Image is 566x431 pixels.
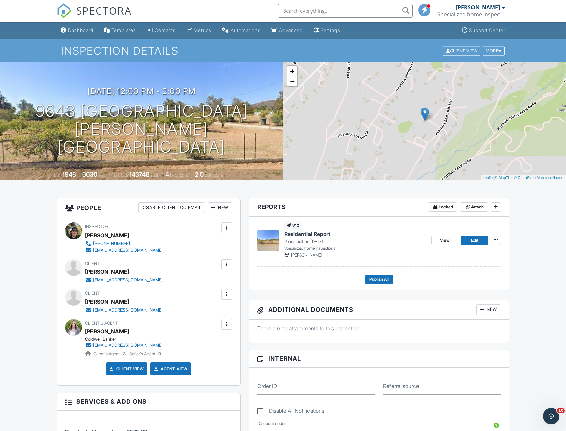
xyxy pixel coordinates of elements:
[442,48,482,53] a: Client View
[279,27,303,33] div: Advanced
[155,27,176,33] div: Contacts
[93,307,163,313] div: [EMAIL_ADDRESS][DOMAIN_NAME]
[93,248,163,253] div: [EMAIL_ADDRESS][DOMAIN_NAME]
[231,27,261,33] div: Automations
[219,24,263,37] a: Automations (Basic)
[481,175,566,181] div: |
[85,224,108,229] span: Inspector
[557,408,565,413] span: 10
[257,382,277,390] label: Order ID
[483,176,494,180] a: Leaflet
[205,172,224,178] span: bathrooms
[195,171,204,178] div: 2.0
[93,343,163,348] div: [EMAIL_ADDRESS][DOMAIN_NAME]
[54,172,61,178] span: Built
[85,277,163,284] a: [EMAIL_ADDRESS][DOMAIN_NAME]
[85,307,163,314] a: [EMAIL_ADDRESS][DOMAIN_NAME]
[194,27,211,33] div: Metrics
[138,202,205,213] div: Disable Client CC Email
[57,3,72,18] img: The Best Home Inspection Software - Spectora
[129,171,150,178] div: 143748
[144,24,179,37] a: Contacts
[85,261,100,266] span: Client
[85,326,129,336] a: [PERSON_NAME]
[57,393,240,410] h3: Services & Add ons
[184,24,214,37] a: Metrics
[68,27,93,33] div: Dashboard
[11,102,272,156] h1: 9643 [GEOGRAPHIC_DATA][PERSON_NAME] [GEOGRAPHIC_DATA]
[111,27,136,33] div: Templates
[62,171,76,178] div: 1948
[85,297,129,307] div: [PERSON_NAME]
[456,4,500,11] div: [PERSON_NAME]
[170,172,189,178] span: bedrooms
[443,46,480,55] div: Client View
[208,202,232,213] div: New
[158,351,161,356] strong: 0
[87,87,196,96] h3: [DATE] 12:00 pm - 2:00 pm
[82,171,97,178] div: 3030
[108,366,144,372] a: Client View
[321,27,340,33] div: Settings
[93,241,130,246] div: [PHONE_NUMBER]
[61,45,505,57] h1: Inspection Details
[278,4,413,18] input: Search everything...
[114,172,128,178] span: Lot Size
[469,27,505,33] div: Support Center
[57,198,240,217] h3: People
[58,24,96,37] a: Dashboard
[287,66,297,76] a: Zoom in
[85,291,100,296] span: Client
[483,46,505,55] div: More
[85,342,163,349] a: [EMAIL_ADDRESS][DOMAIN_NAME]
[153,366,187,372] a: Agent View
[257,408,324,416] label: Disable All Notifications
[151,172,159,178] span: sq.ft.
[249,300,509,320] h3: Additional Documents
[93,277,163,283] div: [EMAIL_ADDRESS][DOMAIN_NAME]
[85,247,163,254] a: [EMAIL_ADDRESS][DOMAIN_NAME]
[495,176,513,180] a: © MapTiler
[383,382,419,390] label: Referral source
[93,351,127,356] span: Client's Agent -
[476,304,501,315] div: New
[257,421,285,427] label: Discount code
[98,172,108,178] span: sq. ft.
[311,24,343,37] a: Settings
[102,24,139,37] a: Templates
[76,3,132,18] span: SPECTORA
[543,408,559,424] iframe: Intercom live chat
[287,76,297,86] a: Zoom out
[269,24,305,37] a: Advanced
[85,230,129,240] div: [PERSON_NAME]
[165,171,169,178] div: 4
[85,240,163,247] a: [PHONE_NUMBER]
[123,351,126,356] strong: 3
[85,321,118,326] span: Client's Agent
[459,24,508,37] a: Support Center
[437,11,505,18] div: Specialized home inspections
[514,176,564,180] a: © OpenStreetMap contributors
[85,267,129,277] div: [PERSON_NAME]
[129,351,161,356] span: Seller's Agent -
[57,9,132,23] a: SPECTORA
[249,350,509,368] h3: Internal
[85,336,168,342] div: Coldwell Banker
[257,325,501,332] p: There are no attachments to this inspection.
